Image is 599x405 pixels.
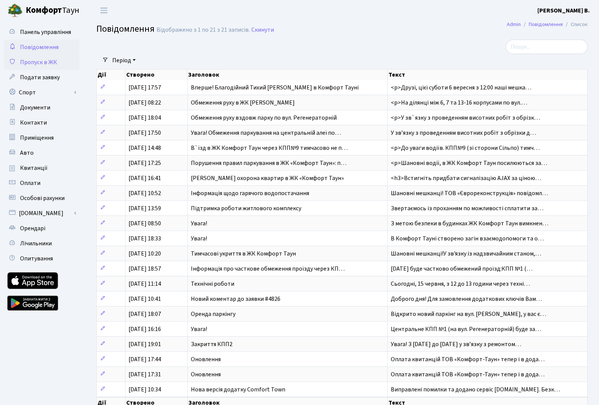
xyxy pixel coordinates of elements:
span: <p>Шановні водії, в ЖК Комфорт Таун посилюються за… [391,159,547,167]
a: Спорт [4,85,79,100]
span: Закриття КПП2 [191,340,232,348]
span: [DATE] 08:22 [128,99,161,107]
span: Сьогодні, 15 червня, з 12 до 13 години через техні… [391,280,530,288]
img: logo.png [8,3,23,18]
span: [DATE] 10:20 [128,249,161,258]
span: [DATE] 16:41 [128,174,161,182]
span: [DATE] 10:41 [128,295,161,303]
a: Орендарі [4,221,79,236]
span: Підтримка роботи житлового комплексу [191,204,301,213]
span: Центральне КПП №1 (на вул. Регенераторній) буде за… [391,325,541,333]
span: Повідомлення [20,43,59,51]
a: Повідомлення [4,40,79,55]
span: Таун [26,4,79,17]
a: [DOMAIN_NAME] [4,206,79,221]
span: Оренда паркінгу [191,310,235,318]
a: Особові рахунки [4,191,79,206]
a: [PERSON_NAME] В. [537,6,590,15]
span: [DATE] 18:57 [128,265,161,273]
span: Оплати [20,179,40,187]
span: Опитування [20,254,53,263]
span: Звертаємось із проханням по можливості сплатити за… [391,204,543,213]
a: Квитанції [4,160,79,176]
span: [DATE] 08:50 [128,219,161,228]
span: Пропуск в ЖК [20,58,57,66]
span: <p>У зв`язку з проведенням висотних робіт з обрізк… [391,114,540,122]
span: Документи [20,103,50,112]
th: Текст [388,69,588,80]
span: Обмеження руху в ЖК [PERSON_NAME] [191,99,295,107]
span: Панель управління [20,28,71,36]
li: Список [563,20,588,29]
span: Шановні мешканці! ТОВ «Єврореконструкція» повідомл… [391,189,548,197]
span: Нова версія додатку Comfort Town [191,385,285,394]
span: Відкрито новий паркінг на вул. [PERSON_NAME], у вас є… [391,310,546,318]
a: Документи [4,100,79,115]
th: Заголовок [187,69,388,80]
span: [DATE] 17:57 [128,83,161,92]
span: [DATE] 13:59 [128,204,161,213]
th: Дії [97,69,125,80]
a: Admin [507,20,521,28]
span: [DATE] 17:31 [128,370,161,379]
span: Увага! З [DATE] до [DATE] у зв’язку з ремонтом… [391,340,521,348]
span: Подати заявку [20,73,60,82]
a: Оплати [4,176,79,191]
span: Тимчасові укриття в ЖК Комфорт Таун [191,249,296,258]
input: Пошук... [506,40,588,54]
span: Повідомлення [96,22,155,35]
span: Доброго дня! Для замовлення додаткових ключів Вам… [391,295,542,303]
span: Технічні роботи [191,280,234,288]
span: Новий коментар до заявки #4826 [191,295,280,303]
span: Обмеження руху вздовж парку по вул. Регенераторній [191,114,337,122]
span: [DATE] 10:52 [128,189,161,197]
span: <h3>Встигніть придбати сигналізацію AJAX за ціною… [391,174,541,182]
a: Контакти [4,115,79,130]
span: Оновлення [191,370,221,379]
span: Інформація щодо гарячого водопостачання [191,189,309,197]
span: <p>Друзі, цієї суботи 6 вересня з 12:00 наші мешка… [391,83,531,92]
span: [PERSON_NAME] охорона квартир в ЖК «Комфорт Таун» [191,174,344,182]
span: [DATE] 17:25 [128,159,161,167]
span: Контакти [20,119,47,127]
a: Приміщення [4,130,79,145]
span: Шановні мешканці!У зв'язку із надзвичайним станом,… [391,249,541,258]
span: Вперше! Благодійний Тихий [PERSON_NAME] в Комфорт Тауні [191,83,359,92]
span: [DATE] 11:14 [128,280,161,288]
a: Подати заявку [4,70,79,85]
a: Панель управління [4,25,79,40]
span: В Комфорт Тауні створено загін взаємодопомоги та о… [391,234,544,243]
span: Орендарі [20,224,45,233]
span: Увага! [191,234,207,243]
a: Скинути [251,26,274,34]
b: Комфорт [26,4,62,16]
span: Інформація про часткове обмеження проїзду через КП… [191,265,345,273]
span: [DATE] 17:50 [128,129,161,137]
span: [DATE] 18:33 [128,234,161,243]
span: Лічильники [20,239,52,248]
span: [DATE] 18:04 [128,114,161,122]
span: В`їзд в ЖК Комфорт Таун через КПП№9 тимчасово не п… [191,144,348,152]
span: Увага! [191,325,207,333]
a: Лічильники [4,236,79,251]
span: [DATE] буде частково обмежений проїзд:КПП №1 (… [391,265,532,273]
span: Увага! [191,219,207,228]
span: [DATE] 16:16 [128,325,161,333]
span: Оновлення [191,355,221,363]
span: <p>На ділянці між 6, 7 та 13-16 корпусами по вул.… [391,99,527,107]
a: Авто [4,145,79,160]
span: З метою безпеки в будинках ЖК Комфорт Таун вимкнен… [391,219,548,228]
span: [DATE] 10:34 [128,385,161,394]
a: Період [109,54,139,67]
span: Авто [20,149,34,157]
span: Увага! Обмеження паркування на центральній алеї по… [191,129,341,137]
span: Приміщення [20,134,54,142]
div: Відображено з 1 по 21 з 21 записів. [156,26,250,34]
span: Особові рахунки [20,194,65,202]
span: Виправлені помилки та додано сервіс [DOMAIN_NAME]. Безк… [391,385,560,394]
a: Повідомлення [529,20,563,28]
span: Квитанції [20,164,48,172]
span: [DATE] 17:44 [128,355,161,363]
a: Пропуск в ЖК [4,55,79,70]
span: Порушення правил паркування в ЖК «Комфорт Таун»: п… [191,159,347,167]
